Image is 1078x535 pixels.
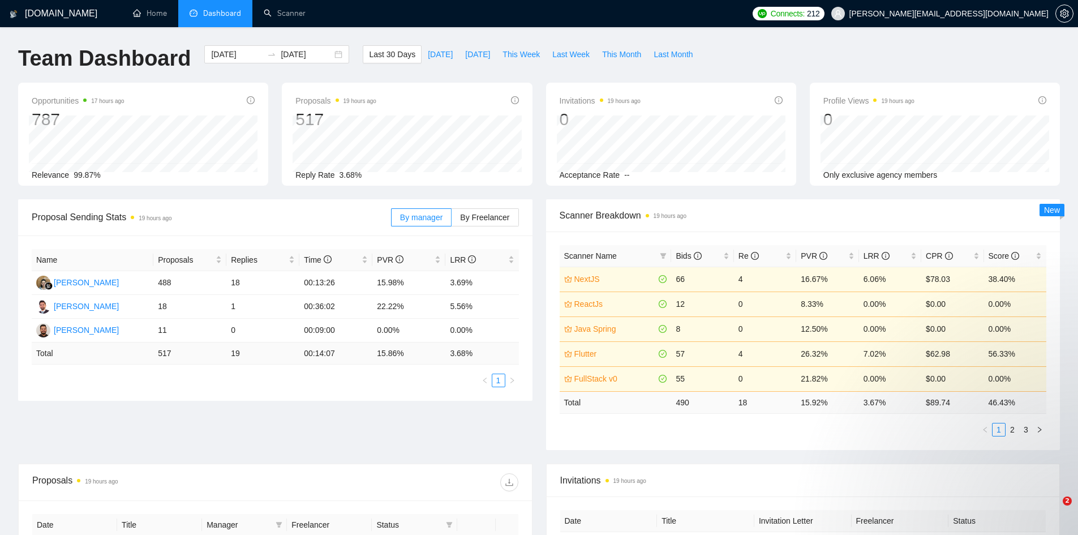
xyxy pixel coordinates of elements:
td: $0.00 [921,292,983,316]
td: 3.67 % [859,391,921,413]
span: 2 [1063,497,1072,506]
button: right [505,374,519,387]
span: LRR [864,251,890,260]
th: Title [657,510,754,532]
td: 1 [226,295,299,319]
span: Re [738,251,759,260]
span: 99.87% [74,170,100,179]
td: 57 [671,341,733,366]
th: Date [560,510,658,532]
td: 0 [226,319,299,343]
span: Replies [231,254,286,266]
div: 0 [823,109,914,130]
div: 787 [32,109,124,130]
td: 38.40% [984,267,1046,292]
span: check-circle [659,325,667,333]
td: 488 [153,271,226,295]
th: Status [948,510,1046,532]
span: Profile Views [823,94,914,108]
td: 4 [734,341,796,366]
a: homeHome [133,8,167,18]
a: NextJS [574,273,657,285]
td: 0.00% [859,366,921,391]
span: By Freelancer [460,213,509,222]
span: filter [444,516,455,533]
div: Proposals [32,473,275,491]
span: Only exclusive agency members [823,170,938,179]
td: 00:36:02 [299,295,372,319]
time: 19 hours ago [654,213,686,219]
td: 0 [734,316,796,341]
span: info-circle [511,96,519,104]
span: Last 30 Days [369,48,415,61]
span: info-circle [396,255,403,263]
th: Invitation Letter [754,510,852,532]
span: info-circle [882,252,890,260]
span: Manager [207,519,271,531]
span: Invitations [560,473,1046,487]
a: FM[PERSON_NAME] [36,301,119,310]
td: 15.92 % [796,391,858,413]
li: Previous Page [978,423,992,436]
th: Replies [226,249,299,271]
td: 4 [734,267,796,292]
a: Java Spring [574,323,657,335]
time: 19 hours ago [139,215,171,221]
img: upwork-logo.png [758,9,767,18]
iframe: Intercom live chat [1040,497,1067,524]
a: ES[PERSON_NAME] [36,277,119,286]
td: 7.02% [859,341,921,366]
td: 19 [226,343,299,365]
span: crown [564,275,572,283]
span: This Week [503,48,540,61]
span: left [482,377,488,384]
span: filter [276,521,282,528]
li: 1 [492,374,505,387]
span: Proposals [158,254,213,266]
div: [PERSON_NAME] [54,276,119,289]
span: This Month [602,48,641,61]
span: By manager [400,213,443,222]
a: 1 [993,423,1005,436]
a: ReactJs [574,298,657,310]
td: Total [560,391,672,413]
td: 6.06% [859,267,921,292]
span: -- [624,170,629,179]
a: Flutter [574,348,657,360]
span: info-circle [751,252,759,260]
td: 26.32% [796,341,858,366]
span: Last Month [654,48,693,61]
a: searchScanner [264,8,306,18]
td: 5.56% [445,295,518,319]
span: PVR [377,255,403,264]
input: End date [281,48,332,61]
td: 0 [734,366,796,391]
img: logo [10,5,18,23]
td: 0.00% [372,319,445,343]
span: filter [660,252,667,259]
span: info-circle [945,252,953,260]
td: 00:09:00 [299,319,372,343]
td: $ 89.74 [921,391,983,413]
button: setting [1055,5,1073,23]
span: info-circle [1011,252,1019,260]
td: 3.68 % [445,343,518,365]
td: $62.98 [921,341,983,366]
time: 19 hours ago [343,98,376,104]
th: Proposals [153,249,226,271]
th: Freelancer [852,510,949,532]
li: 2 [1006,423,1019,436]
a: AA[PERSON_NAME] [36,325,119,334]
td: 490 [671,391,733,413]
td: 18 [153,295,226,319]
div: [PERSON_NAME] [54,324,119,336]
td: 0.00% [984,366,1046,391]
span: crown [564,300,572,308]
span: Time [304,255,331,264]
li: Previous Page [478,374,492,387]
td: 18 [734,391,796,413]
td: 12.50% [796,316,858,341]
span: info-circle [1038,96,1046,104]
span: setting [1056,9,1073,18]
span: user [834,10,842,18]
